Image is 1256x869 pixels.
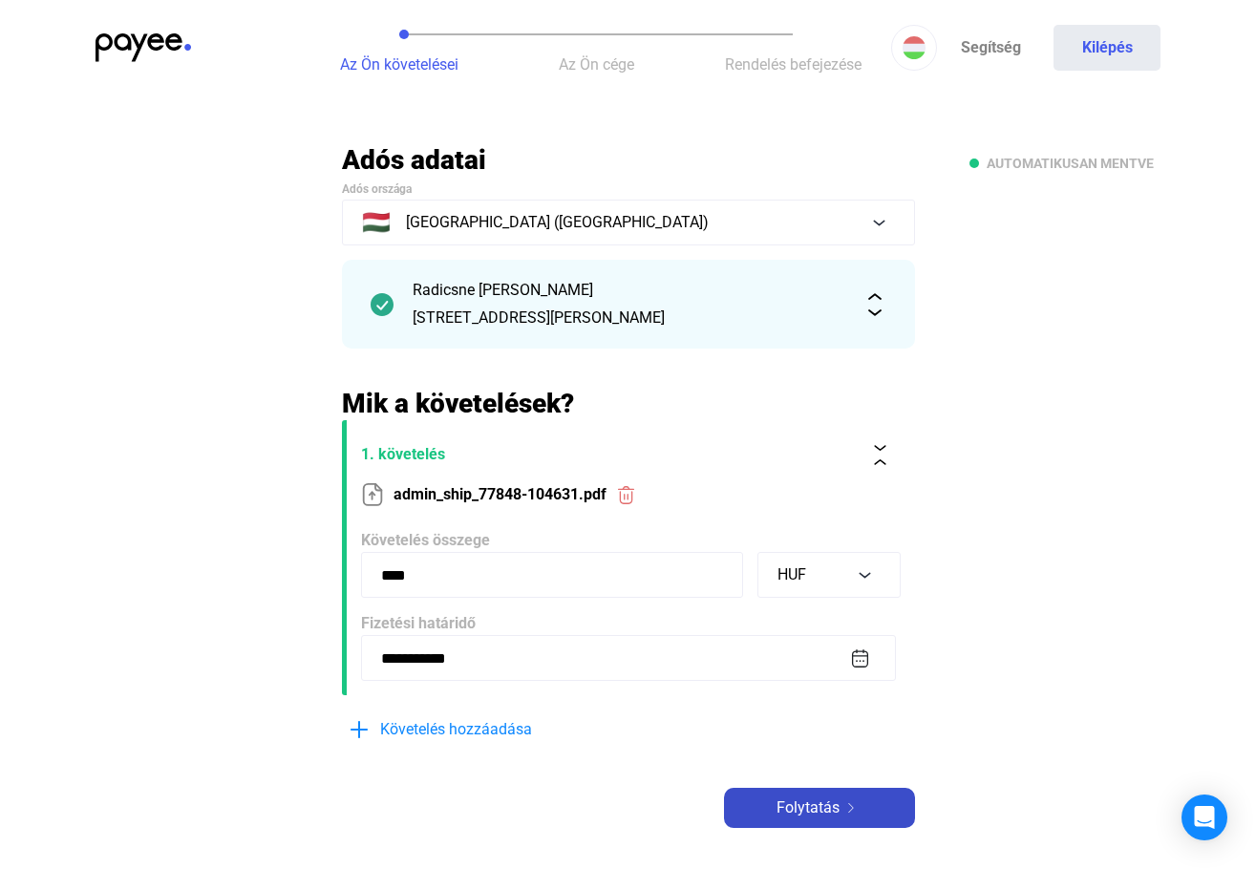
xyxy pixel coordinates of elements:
img: plus-blue [348,718,371,741]
span: 1. követelés [361,443,853,466]
button: HU [891,25,937,71]
span: 🇭🇺 [362,211,391,234]
span: HUF [777,565,806,583]
img: expand [863,293,886,316]
span: Az Ön cége [559,55,634,74]
span: Adós országa [342,182,412,196]
span: admin_ship_77848-104631.pdf [394,483,607,506]
button: plus-blueKövetelés hozzáadása [342,710,628,750]
button: 🇭🇺[GEOGRAPHIC_DATA] ([GEOGRAPHIC_DATA]) [342,200,915,245]
button: Folytatásarrow-right-white [724,788,915,828]
div: [STREET_ADDRESS][PERSON_NAME] [413,307,844,329]
a: Segítség [937,25,1044,71]
img: arrow-right-white [840,803,862,813]
div: Radicsne [PERSON_NAME] [413,279,844,302]
img: upload-paper [361,483,384,506]
img: trash-red [616,485,636,505]
button: HUF [757,552,901,598]
img: collapse [870,445,890,465]
span: Követelés hozzáadása [380,718,532,741]
span: Követelés összege [361,531,490,549]
img: checkmark-darker-green-circle [371,293,394,316]
button: Kilépés [1054,25,1160,71]
button: collapse [861,434,901,475]
span: Fizetési határidő [361,614,476,632]
div: Open Intercom Messenger [1181,795,1227,840]
img: HU [903,36,926,59]
span: [GEOGRAPHIC_DATA] ([GEOGRAPHIC_DATA]) [406,211,709,234]
span: Az Ön követelései [340,55,458,74]
span: Rendelés befejezése [725,55,862,74]
h2: Mik a követelések? [342,387,915,420]
span: Folytatás [777,796,840,819]
button: trash-red [607,475,647,515]
h2: Adós adatai [342,143,915,177]
img: payee-logo [96,33,191,62]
